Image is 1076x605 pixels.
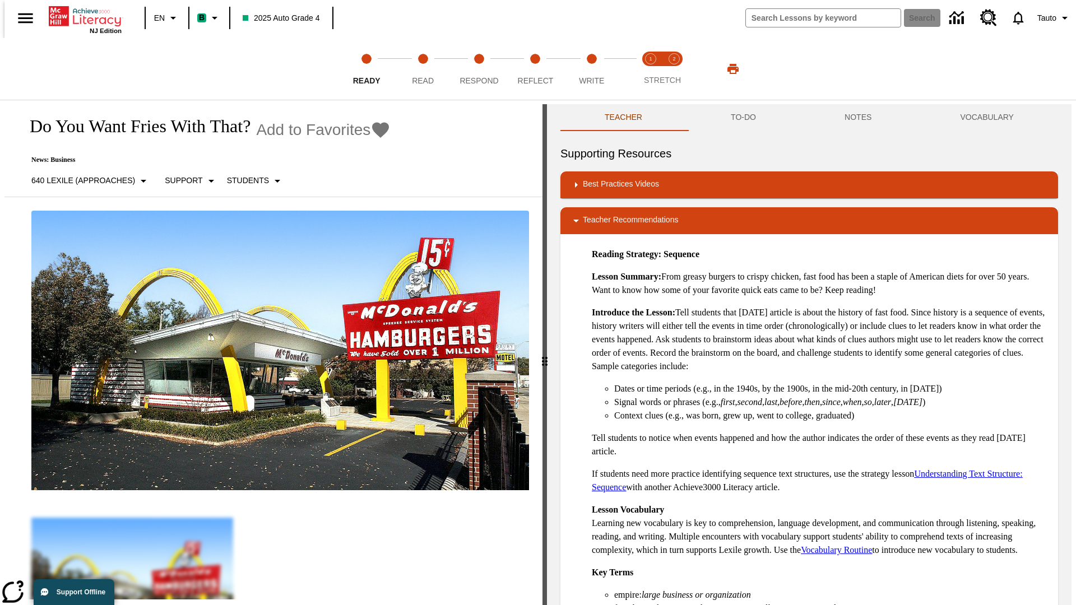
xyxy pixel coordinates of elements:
[822,397,841,407] em: since
[18,156,391,164] p: News: Business
[560,171,1058,198] div: Best Practices Videos
[390,38,455,100] button: Read step 2 of 5
[592,431,1049,458] p: Tell students to notice when events happened and how the author indicates the order of these even...
[160,171,222,191] button: Scaffolds, Support
[193,8,226,28] button: Boost Class color is mint green. Change class color
[559,38,624,100] button: Write step 5 of 5
[334,38,399,100] button: Ready step 1 of 5
[57,588,105,596] span: Support Offline
[165,175,202,187] p: Support
[614,382,1049,395] li: Dates or time periods (e.g., in the 1940s, by the 1900s, in the mid-20th century, in [DATE])
[560,104,687,131] button: Teacher
[592,505,664,514] strong: Lesson Vocabulary
[412,76,434,85] span: Read
[227,175,269,187] p: Students
[49,4,122,34] div: Home
[644,76,681,85] span: STRETCH
[864,397,872,407] em: so
[658,38,690,100] button: Stretch Respond step 2 of 2
[560,104,1058,131] div: Instructional Panel Tabs
[687,104,800,131] button: TO-DO
[614,588,1049,602] li: empire:
[592,308,675,317] strong: Introduce the Lesson:
[592,469,1023,492] a: Understanding Text Structure: Sequence
[199,11,205,25] span: B
[560,145,1058,162] h6: Supporting Resources
[614,395,1049,409] li: Signal words or phrases (e.g., , , , , , , , , , )
[9,2,42,35] button: Open side menu
[34,579,114,605] button: Support Offline
[31,175,135,187] p: 640 Lexile (Approaches)
[460,76,498,85] span: Respond
[592,306,1049,373] p: Tell students that [DATE] article is about the history of fast food. Since history is a sequence ...
[592,270,1049,297] p: From greasy burgers to crispy chicken, fast food has been a staple of American diets for over 50 ...
[746,9,901,27] input: search field
[583,178,659,192] p: Best Practices Videos
[592,249,661,259] strong: Reading Strategy:
[634,38,667,100] button: Stretch Read step 1 of 2
[149,8,185,28] button: Language: EN, Select a language
[715,59,751,79] button: Print
[592,503,1049,557] p: Learning new vocabulary is key to comprehension, language development, and communication through ...
[592,272,661,281] strong: Lesson Summary:
[592,467,1049,494] p: If students need more practice identifying sequence text structures, use the strategy lesson with...
[243,12,320,24] span: 2025 Auto Grade 4
[27,171,155,191] button: Select Lexile, 640 Lexile (Approaches)
[874,397,891,407] em: later
[542,104,547,605] div: Press Enter or Spacebar and then press right and left arrow keys to move the slider
[614,409,1049,422] li: Context clues (e.g., was born, grew up, went to college, graduated)
[1037,12,1056,24] span: Tauto
[256,120,391,139] button: Add to Favorites - Do You Want Fries With That?
[804,397,820,407] em: then
[154,12,165,24] span: EN
[583,214,678,227] p: Teacher Recommendations
[800,104,916,131] button: NOTES
[447,38,512,100] button: Respond step 3 of 5
[547,104,1072,605] div: activity
[780,397,802,407] em: before
[649,56,652,62] text: 1
[579,76,604,85] span: Write
[353,76,381,85] span: Ready
[1033,8,1076,28] button: Profile/Settings
[801,545,872,555] a: Vocabulary Routine
[4,104,542,599] div: reading
[1004,3,1033,32] a: Notifications
[31,211,529,491] img: One of the first McDonald's stores, with the iconic red sign and golden arches.
[973,3,1004,33] a: Resource Center, Will open in new tab
[893,397,922,407] em: [DATE]
[764,397,777,407] em: last
[672,56,675,62] text: 2
[503,38,568,100] button: Reflect step 4 of 5
[592,567,633,577] strong: Key Terms
[90,27,122,34] span: NJ Edition
[518,76,554,85] span: Reflect
[664,249,699,259] strong: Sequence
[721,397,735,407] em: first
[843,397,862,407] em: when
[256,121,370,139] span: Add to Favorites
[18,116,251,137] h1: Do You Want Fries With That?
[738,397,762,407] em: second
[222,171,289,191] button: Select Student
[642,590,751,599] em: large business or organization
[560,207,1058,234] div: Teacher Recommendations
[916,104,1058,131] button: VOCABULARY
[943,3,973,34] a: Data Center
